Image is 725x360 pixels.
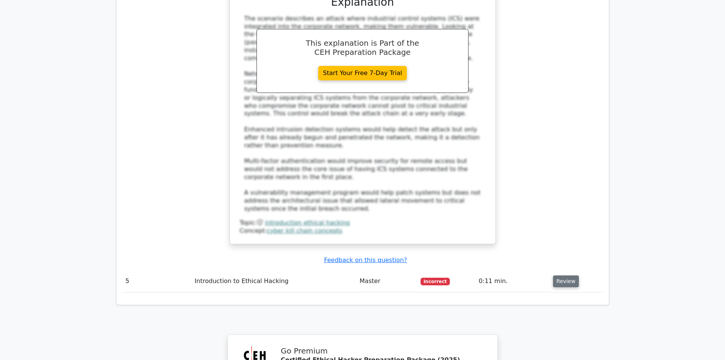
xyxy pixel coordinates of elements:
a: Start Your Free 7-Day Trial [318,66,407,80]
div: Topic: [240,219,486,227]
a: cyber kill chain concepts [267,227,342,234]
a: introduction ethical hacking [265,219,350,226]
div: Concept: [240,227,486,235]
button: Review [553,275,579,287]
span: Incorrect [421,278,450,285]
td: Introduction to Ethical Hacking [191,270,356,292]
div: The scenario describes an attack where industrial control systems (ICS) were integrated into the ... [244,15,481,213]
td: 5 [123,270,192,292]
td: 0:11 min. [476,270,550,292]
td: Master [357,270,417,292]
a: Feedback on this question? [324,256,407,264]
